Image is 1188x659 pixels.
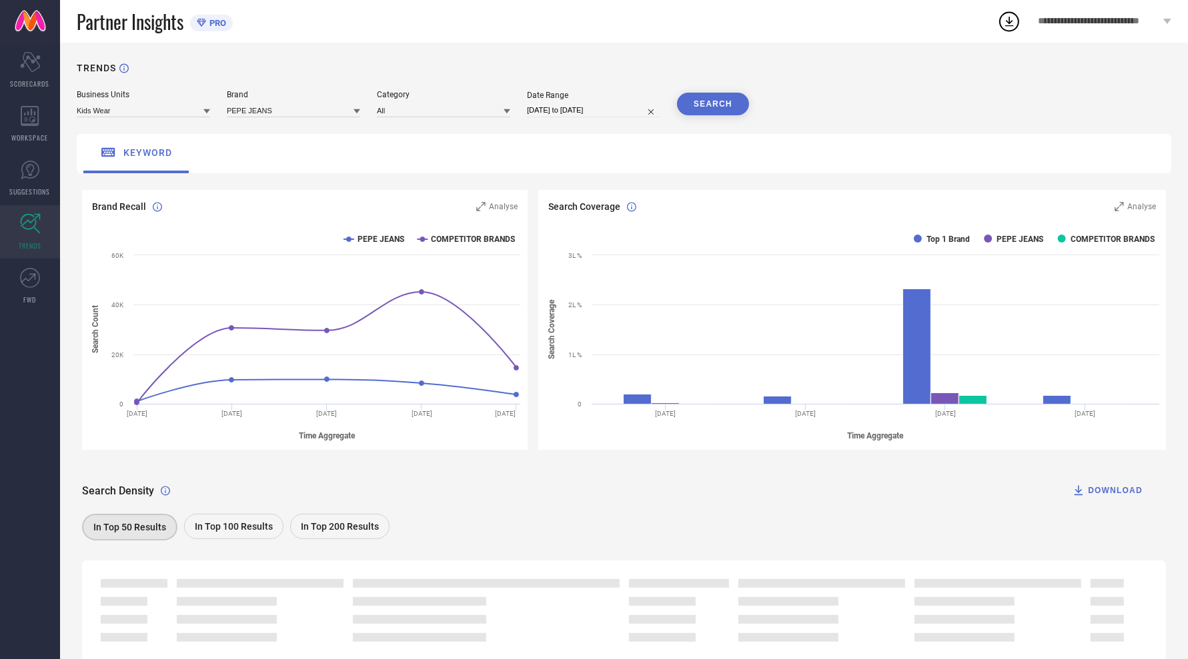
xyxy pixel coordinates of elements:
button: DOWNLOAD [1055,477,1159,504]
span: Brand Recall [92,201,146,212]
text: [DATE] [795,410,816,417]
div: Category [377,90,510,99]
span: Analyse [489,202,518,211]
text: 40K [111,301,124,309]
span: TRENDS [19,241,41,251]
text: [DATE] [221,410,242,417]
tspan: Search Count [91,306,100,354]
div: Brand [227,90,360,99]
span: Search Coverage [548,201,620,212]
svg: Zoom [1115,202,1124,211]
text: COMPETITOR BRANDS [1071,235,1155,244]
h1: TRENDS [77,63,116,73]
text: [DATE] [317,410,338,417]
span: PRO [206,18,226,28]
div: Business Units [77,90,210,99]
tspan: Search Coverage [547,299,556,359]
text: [DATE] [495,410,516,417]
button: SEARCH [677,93,749,115]
text: [DATE] [1075,410,1095,417]
span: In Top 200 Results [301,521,379,532]
text: [DATE] [127,410,147,417]
span: Search Density [82,484,154,497]
span: SCORECARDS [11,79,50,89]
span: Analyse [1127,202,1156,211]
text: 1L % [568,351,582,358]
text: 0 [119,400,123,408]
div: Date Range [527,91,660,100]
svg: Zoom [476,202,486,211]
span: In Top 100 Results [195,521,273,532]
span: keyword [123,147,172,158]
text: [DATE] [935,410,956,417]
text: 60K [111,252,124,259]
span: WORKSPACE [12,133,49,143]
text: [DATE] [412,410,432,417]
text: 0 [578,400,582,408]
text: 3L % [568,252,582,259]
text: 2L % [568,301,582,309]
text: [DATE] [655,410,676,417]
div: DOWNLOAD [1072,484,1143,497]
input: Select date range [527,103,660,117]
span: In Top 50 Results [93,522,166,532]
tspan: Time Aggregate [299,431,356,440]
text: 20K [111,351,124,358]
text: PEPE JEANS [997,235,1043,244]
span: Partner Insights [77,8,183,35]
div: Open download list [997,9,1021,33]
text: Top 1 Brand [927,235,970,244]
text: PEPE JEANS [358,235,404,244]
span: FWD [24,295,37,305]
tspan: Time Aggregate [847,431,904,440]
text: COMPETITOR BRANDS [431,235,515,244]
span: SUGGESTIONS [10,187,51,197]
